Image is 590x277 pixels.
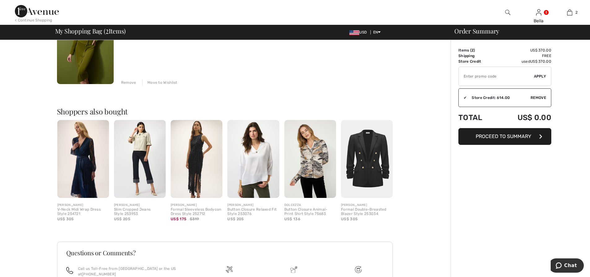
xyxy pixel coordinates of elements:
h3: Questions or Comments? [66,250,383,256]
span: EN [373,30,381,34]
img: US Dollar [349,30,359,35]
button: Proceed to Summary [458,128,551,145]
div: Bella [523,18,554,24]
td: Store Credit [458,59,497,64]
div: Store Credit: 614.00 [467,95,531,101]
span: Proceed to Summary [476,133,531,139]
img: search the website [505,9,510,16]
div: Order Summary [447,28,586,34]
input: Promo code [459,67,534,86]
span: USD [349,30,369,34]
td: used [497,59,551,64]
div: Button Closure Animal-Print Shirt Style 75683 [284,208,336,216]
img: My Info [536,9,541,16]
div: ✔ [459,95,467,101]
img: Formal Sleeveless Bodycon Dress Style 252712 [171,120,222,198]
a: Sign In [536,9,541,15]
span: $319 [190,216,199,222]
div: [PERSON_NAME] [114,203,166,208]
img: 1ère Avenue [15,5,59,17]
div: [PERSON_NAME] [171,203,222,208]
img: Free shipping on orders over $99 [355,266,362,273]
div: Formal Sleeveless Bodycon Dress Style 252712 [171,208,222,216]
div: [PERSON_NAME] [227,203,279,208]
span: Remove [531,95,546,101]
td: Items ( ) [458,47,497,53]
span: US$ 305 [57,217,74,221]
div: Formal Double-Breasted Blazer Style 253034 [341,208,393,216]
img: Button Closure Relaxed Fit Style 253076 [227,120,279,198]
img: My Bag [567,9,572,16]
div: [PERSON_NAME] [57,203,109,208]
td: Shipping [458,53,497,59]
td: US$ 370.00 [497,47,551,53]
div: Slim Cropped Jeans Style 253953 [114,208,166,216]
div: Button Closure Relaxed Fit Style 253076 [227,208,279,216]
img: Slim Cropped Jeans Style 253953 [114,120,166,198]
span: 2 [575,10,578,15]
span: US$ 205 [114,217,130,221]
img: call [66,267,73,274]
div: V-Neck Midi Wrap Dress Style 254721 [57,208,109,216]
td: Total [458,107,497,128]
h2: Shoppers also bought [57,108,398,115]
img: Button Closure Animal-Print Shirt Style 75683 [284,120,336,198]
span: My Shopping Bag ( Items) [55,28,126,34]
span: US$ 136 [284,217,300,221]
span: 2 [106,26,109,34]
span: US$ 175 [171,217,186,221]
img: V-Neck Midi Wrap Dress Style 254721 [57,120,109,198]
img: Formal Double-Breasted Blazer Style 253034 [341,120,393,198]
div: Remove [121,80,136,85]
a: [PHONE_NUMBER] [82,272,116,276]
div: < Continue Shopping [15,17,52,23]
iframe: Opens a widget where you can chat to one of our agents [551,258,584,274]
td: Free [497,53,551,59]
div: Move to Wishlist [142,80,177,85]
img: Delivery is a breeze since we pay the duties! [291,266,297,273]
span: US$ 370.00 [530,59,551,64]
span: Apply [534,74,546,79]
div: DOLCEZZA [284,203,336,208]
p: Call us Toll-Free from [GEOGRAPHIC_DATA] or the US at [78,266,190,277]
img: Free shipping on orders over $99 [226,266,233,273]
span: US$ 305 [341,217,357,221]
span: US$ 205 [227,217,243,221]
span: 2 [471,48,474,52]
td: US$ 0.00 [497,107,551,128]
a: 2 [554,9,585,16]
div: [PERSON_NAME] [341,203,393,208]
